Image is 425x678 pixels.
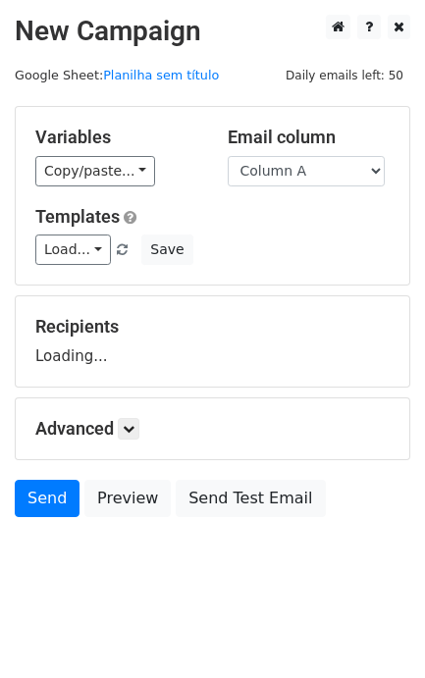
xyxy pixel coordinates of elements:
a: Copy/paste... [35,156,155,186]
div: Loading... [35,316,390,367]
h5: Advanced [35,418,390,440]
a: Send Test Email [176,480,325,517]
a: Send [15,480,80,517]
h5: Variables [35,127,198,148]
button: Save [141,235,192,265]
small: Google Sheet: [15,68,219,82]
a: Preview [84,480,171,517]
a: Load... [35,235,111,265]
a: Templates [35,206,120,227]
a: Daily emails left: 50 [279,68,410,82]
span: Daily emails left: 50 [279,65,410,86]
h5: Email column [228,127,391,148]
a: Planilha sem título [103,68,219,82]
h5: Recipients [35,316,390,338]
h2: New Campaign [15,15,410,48]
